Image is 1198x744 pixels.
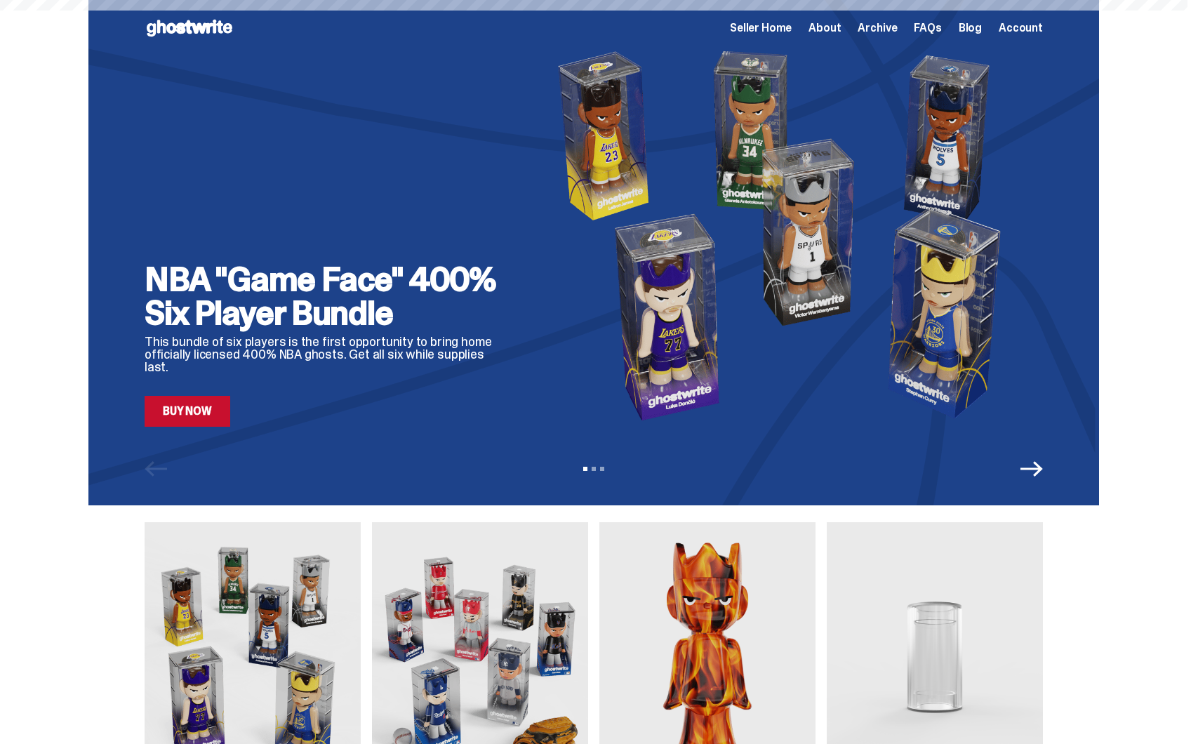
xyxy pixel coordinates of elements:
[600,467,604,471] button: View slide 3
[145,396,230,427] a: Buy Now
[1020,458,1043,480] button: Next
[959,22,982,34] a: Blog
[999,22,1043,34] a: Account
[532,44,1043,427] img: NBA "Game Face" 400% Six Player Bundle
[858,22,897,34] a: Archive
[583,467,587,471] button: View slide 1
[592,467,596,471] button: View slide 2
[914,22,941,34] a: FAQs
[808,22,841,34] a: About
[730,22,792,34] a: Seller Home
[145,336,510,373] p: This bundle of six players is the first opportunity to bring home officially licensed 400% NBA gh...
[145,263,510,330] h2: NBA "Game Face" 400% Six Player Bundle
